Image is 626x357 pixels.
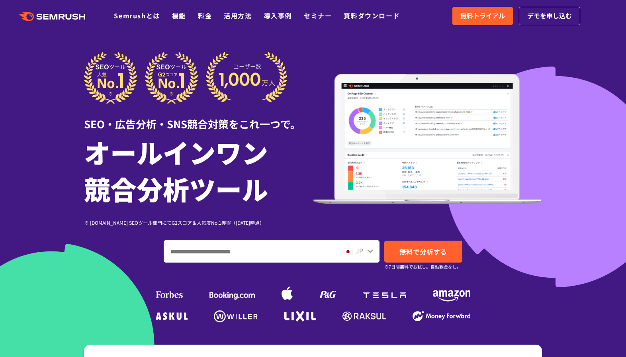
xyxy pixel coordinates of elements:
span: 無料で分析する [399,247,447,257]
a: 機能 [172,11,186,20]
small: ※7日間無料でお試し。自動課金なし。 [384,263,461,271]
a: 資料ダウンロード [344,11,400,20]
a: セミナー [304,11,332,20]
span: デモを申し込む [527,11,572,21]
div: ※ [DOMAIN_NAME] SEOツール部門にてG2スコア＆人気度No.1獲得（[DATE]時点） [84,219,313,226]
a: 料金 [198,11,212,20]
h1: オールインワン 競合分析ツール [84,133,313,207]
span: 無料トライアル [460,11,505,21]
a: 活用方法 [224,11,252,20]
span: JP [356,246,363,255]
a: Semrushとは [114,11,160,20]
input: ドメイン、キーワードまたはURLを入力してください [164,241,336,262]
a: 導入事例 [264,11,292,20]
a: 無料トライアル [452,7,513,25]
div: SEO・広告分析・SNS競合対策をこれ一つで。 [84,104,313,131]
a: デモを申し込む [519,7,580,25]
a: 無料で分析する [384,241,462,263]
